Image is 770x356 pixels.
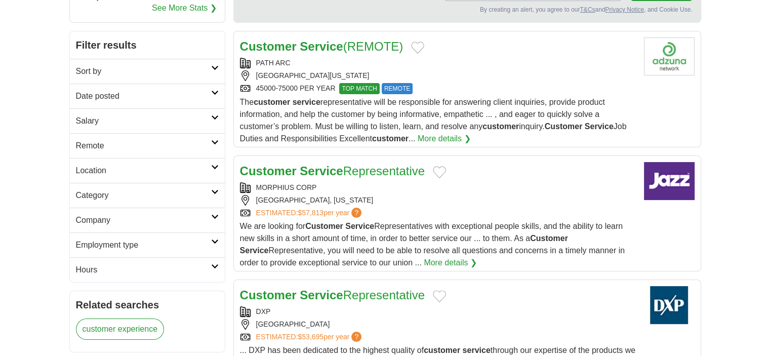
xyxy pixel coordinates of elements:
[545,122,583,131] strong: Customer
[76,65,211,77] h2: Sort by
[240,70,636,81] div: [GEOGRAPHIC_DATA][US_STATE]
[76,297,219,312] h2: Related searches
[242,5,693,14] div: By creating an alert, you agree to our and , and Cookie Use.
[240,164,297,178] strong: Customer
[300,39,343,53] strong: Service
[76,115,211,127] h2: Salary
[580,6,595,13] a: T&Cs
[240,288,297,302] strong: Customer
[351,332,361,342] span: ?
[530,234,568,243] strong: Customer
[240,222,625,267] span: We are looking for Representatives with exceptional people skills, and the ability to learn new s...
[152,2,217,14] a: See More Stats ❯
[300,288,343,302] strong: Service
[240,58,636,68] div: PATH ARC
[76,264,211,276] h2: Hours
[70,59,225,84] a: Sort by
[76,214,211,226] h2: Company
[70,84,225,108] a: Date posted
[254,98,290,106] strong: customer
[240,195,636,206] div: [GEOGRAPHIC_DATA], [US_STATE]
[644,286,695,324] img: DXP Enterprises logo
[70,158,225,183] a: Location
[70,208,225,232] a: Company
[240,39,297,53] strong: Customer
[240,39,403,53] a: Customer Service(REMOTE)
[644,162,695,200] img: Company logo
[240,83,636,94] div: 45000-75000 PER YEAR
[70,232,225,257] a: Employment type
[70,183,225,208] a: Category
[70,108,225,133] a: Salary
[76,319,165,340] a: customer experience
[351,208,361,218] span: ?
[240,246,269,255] strong: Service
[463,346,491,354] strong: service
[76,189,211,202] h2: Category
[240,288,425,302] a: Customer ServiceRepresentative
[76,90,211,102] h2: Date posted
[433,166,446,178] button: Add to favorite jobs
[240,182,636,193] div: MORPHIUS CORP
[70,31,225,59] h2: Filter results
[70,257,225,282] a: Hours
[585,122,614,131] strong: Service
[76,165,211,177] h2: Location
[482,122,519,131] strong: customer
[305,222,343,230] strong: Customer
[256,208,364,218] a: ESTIMATED:$57,813per year?
[256,332,364,342] a: ESTIMATED:$53,695per year?
[298,333,323,341] span: $53,695
[240,98,627,143] span: The representative will be responsible for answering client inquiries, provide product informatio...
[424,257,477,269] a: More details ❯
[240,164,425,178] a: Customer ServiceRepresentative
[76,140,211,152] h2: Remote
[424,346,460,354] strong: customer
[76,239,211,251] h2: Employment type
[240,319,636,330] div: [GEOGRAPHIC_DATA]
[418,133,471,145] a: More details ❯
[298,209,323,217] span: $57,813
[644,37,695,75] img: Company logo
[300,164,343,178] strong: Service
[339,83,379,94] span: TOP MATCH
[345,222,374,230] strong: Service
[382,83,413,94] span: REMOTE
[372,134,409,143] strong: customer
[411,42,424,54] button: Add to favorite jobs
[293,98,320,106] strong: service
[70,133,225,158] a: Remote
[605,6,644,13] a: Privacy Notice
[433,290,446,302] button: Add to favorite jobs
[256,307,271,315] a: DXP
